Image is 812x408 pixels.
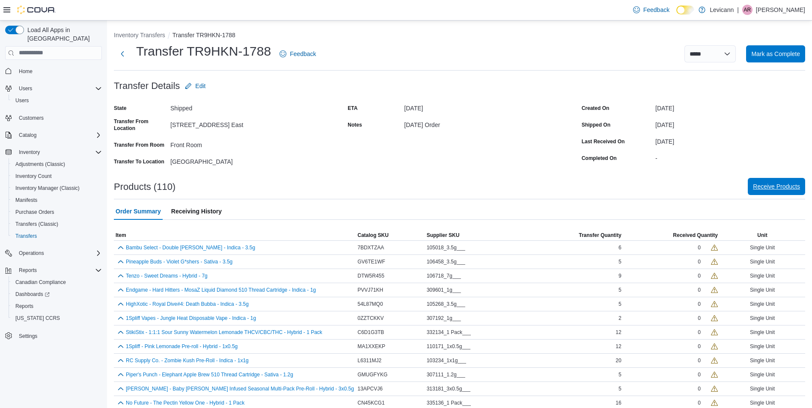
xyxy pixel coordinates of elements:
[126,372,293,378] button: Piper's Punch - Elephant Apple Brew 510 Thread Cartridge - Sativa - 1.2g
[357,357,381,364] span: L6311MJ2
[720,313,805,323] div: Single Unit
[427,343,471,350] span: 110171_1x0.5g___
[12,183,83,193] a: Inventory Manager (Classic)
[427,371,465,378] span: 307111_1.2g___
[12,207,102,217] span: Purchase Orders
[19,149,40,156] span: Inventory
[698,357,701,364] div: 0
[19,85,32,92] span: Users
[619,287,622,293] span: 5
[427,244,465,251] span: 105018_3.5g___
[427,357,467,364] span: 103234_1x1g___
[126,273,208,279] button: Tenzo - Sweet Dreams - Hybrid - 7g
[114,158,164,165] label: Transfer To Location
[9,218,105,230] button: Transfers (Classic)
[15,331,41,341] a: Settings
[2,329,105,342] button: Settings
[357,232,389,239] span: Catalog SKU
[12,95,102,106] span: Users
[655,151,805,162] div: -
[15,112,102,123] span: Customers
[12,207,58,217] a: Purchase Orders
[698,343,701,350] div: 0
[9,206,105,218] button: Purchase Orders
[9,95,105,106] button: Users
[404,101,519,112] div: [DATE]
[15,147,43,157] button: Inventory
[619,244,622,251] span: 6
[676,6,694,15] input: Dark Mode
[720,285,805,295] div: Single Unit
[531,230,623,240] button: Transfer Quantity
[2,83,105,95] button: Users
[15,113,47,123] a: Customers
[9,182,105,194] button: Inventory Manager (Classic)
[126,287,316,293] button: Endgame - Hard Hitters - MosaZ Liquid Diamond 510 Thread Cartridge - Indica - 1g
[15,315,60,322] span: [US_STATE] CCRS
[357,315,384,322] span: 0ZZTCKKV
[19,68,33,75] span: Home
[720,230,805,240] button: Unit
[136,43,271,60] h1: Transfer TR9HKN-1788
[17,6,56,14] img: Cova
[619,258,622,265] span: 5
[195,82,205,90] span: Edit
[15,265,102,275] span: Reports
[698,244,701,251] div: 0
[753,182,800,191] span: Receive Products
[348,105,357,112] label: ETA
[698,371,701,378] div: 0
[425,230,531,240] button: Supplier SKU
[114,230,356,240] button: Item
[698,399,701,406] div: 0
[698,272,701,279] div: 0
[630,1,673,18] a: Feedback
[720,341,805,352] div: Single Unit
[427,385,471,392] span: 313181_3x0.5g___
[2,146,105,158] button: Inventory
[19,250,44,257] span: Operations
[12,289,53,299] a: Dashboards
[673,232,718,239] span: Received Quantity
[114,32,165,38] button: Inventory Transfers
[756,5,805,15] p: [PERSON_NAME]
[427,329,471,336] span: 332134_1 Pack___
[126,343,238,349] button: 1Spliff - Pink Lemonade Pre-roll - Hybrid - 1x0.5g
[698,315,701,322] div: 0
[582,105,610,112] label: Created On
[15,130,40,140] button: Catalog
[427,287,461,293] span: 309601_1g___
[19,115,44,121] span: Customers
[748,178,805,195] button: Receive Products
[619,385,622,392] span: 5
[12,231,102,241] span: Transfers
[720,327,805,337] div: Single Unit
[15,291,50,298] span: Dashboards
[114,31,805,41] nav: An example of EuiBreadcrumbs
[15,265,40,275] button: Reports
[427,272,461,279] span: 106718_7g___
[698,329,701,336] div: 0
[12,159,102,169] span: Adjustments (Classic)
[744,5,751,15] span: AR
[2,129,105,141] button: Catalog
[12,183,102,193] span: Inventory Manager (Classic)
[720,355,805,366] div: Single Unit
[114,81,180,91] h3: Transfer Details
[114,118,167,132] label: Transfer From Location
[427,315,461,322] span: 307192_1g___
[15,83,36,94] button: Users
[170,138,285,148] div: Front Room
[12,219,102,229] span: Transfers (Classic)
[126,329,322,335] button: StikiStix - 1:1:1 Sour Sunny Watermelon Lemonade THCV/CBC/THC - Hybrid - 1 Pack
[619,272,622,279] span: 9
[15,185,80,192] span: Inventory Manager (Classic)
[12,195,102,205] span: Manifests
[357,399,384,406] span: CN45KCG1
[12,301,102,311] span: Reports
[356,230,425,240] button: Catalog SKU
[357,287,383,293] span: PVVJ71KH
[15,209,54,216] span: Purchase Orders
[9,288,105,300] a: Dashboards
